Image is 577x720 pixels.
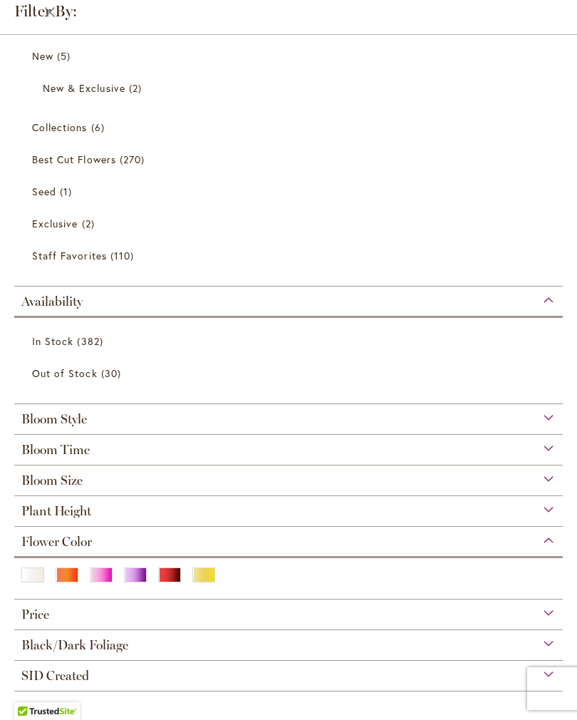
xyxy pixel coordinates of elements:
a: New [32,43,549,68]
span: 30 [101,366,125,381]
iframe: Launch Accessibility Center [11,669,51,709]
span: 2 [129,81,145,96]
a: Best Cut Flowers [32,147,549,172]
span: 1 [60,184,76,199]
span: Black/Dark Foliage [21,637,128,653]
span: Staff Favorites [32,249,107,262]
span: Out of Stock [32,366,98,380]
span: Bloom Style [21,411,87,427]
a: Out of Stock 30 [32,361,549,386]
span: Seed [32,185,56,198]
span: 6 [91,120,108,135]
span: Price [21,607,49,622]
span: Availability [21,294,83,309]
span: SID Created [21,668,89,684]
span: Bloom Size [21,473,83,488]
a: Exclusive [32,211,549,236]
span: Exclusive [32,217,78,230]
span: 382 [77,334,106,349]
span: Best Cut Flowers [32,153,116,166]
a: Staff Favorites [32,243,549,268]
a: Seed [32,179,549,204]
span: Collections [32,120,88,134]
span: 110 [110,248,137,263]
span: Plant Height [21,503,91,519]
span: Flower Color [21,534,92,550]
span: New [32,49,53,63]
span: 5 [57,48,74,63]
span: 2 [82,216,98,231]
span: In Stock [32,334,73,348]
a: New &amp; Exclusive [43,76,538,101]
a: In Stock 382 [32,329,549,354]
span: Bloom Time [21,442,90,458]
a: Collections [32,115,549,140]
span: New & Exclusive [43,81,125,95]
span: 270 [120,152,148,167]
